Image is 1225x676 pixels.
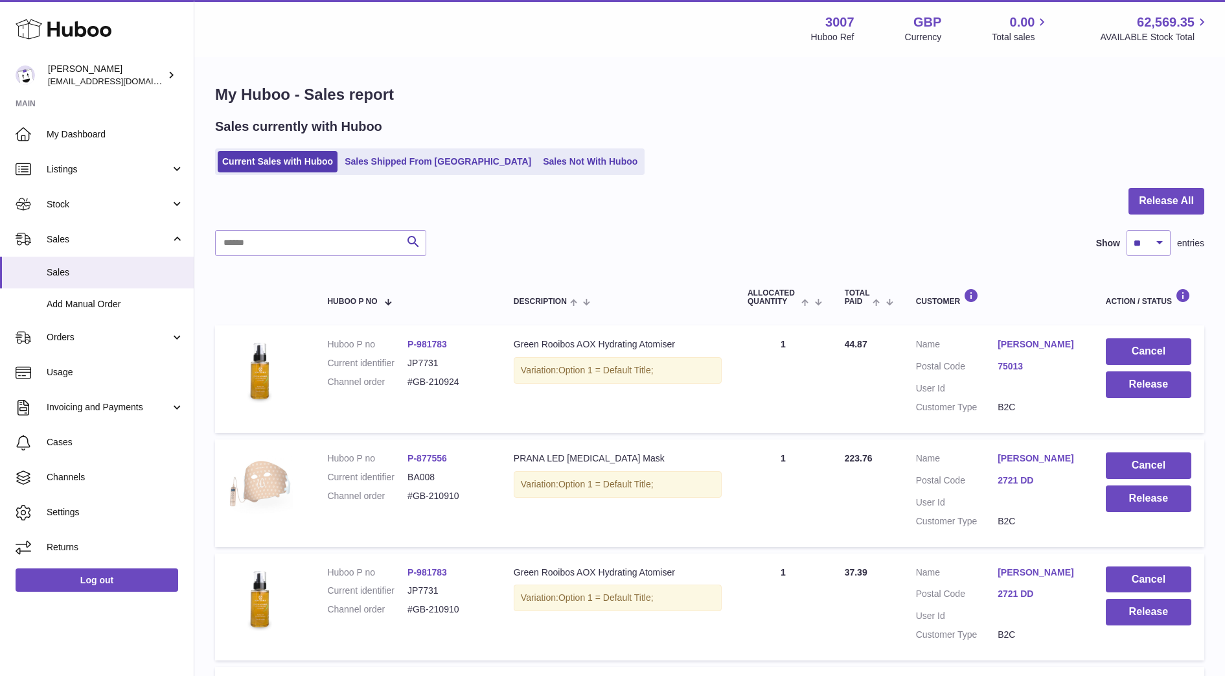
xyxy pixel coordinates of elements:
[1106,288,1191,306] div: Action / Status
[1137,14,1195,31] span: 62,569.35
[845,289,870,306] span: Total paid
[47,366,184,379] span: Usage
[215,118,382,135] h2: Sales currently with Huboo
[558,592,654,603] span: Option 1 = Default Title;
[992,31,1049,43] span: Total sales
[1010,14,1035,31] span: 0.00
[47,233,170,246] span: Sales
[47,266,184,279] span: Sales
[327,566,407,579] dt: Huboo P no
[407,471,488,484] dd: BA008
[1106,338,1191,365] button: Cancel
[407,376,488,388] dd: #GB-210924
[327,471,407,484] dt: Current identifier
[916,515,998,528] dt: Customer Type
[845,339,867,349] span: 44.87
[1106,566,1191,593] button: Cancel
[514,566,722,579] div: Green Rooibos AOX Hydrating Atomiser
[916,474,998,490] dt: Postal Code
[916,566,998,582] dt: Name
[407,453,447,463] a: P-877556
[1096,237,1120,250] label: Show
[514,297,567,306] span: Description
[998,629,1080,641] dd: B2C
[47,471,184,484] span: Channels
[47,163,170,176] span: Listings
[47,331,170,344] span: Orders
[47,541,184,554] span: Returns
[558,365,654,375] span: Option 1 = Default Title;
[916,288,1080,306] div: Customer
[992,14,1049,43] a: 0.00 Total sales
[916,338,998,354] dt: Name
[1177,237,1204,250] span: entries
[998,588,1080,600] a: 2721 DD
[327,490,407,502] dt: Channel order
[48,63,165,87] div: [PERSON_NAME]
[998,515,1080,528] dd: B2C
[735,554,832,661] td: 1
[327,297,377,306] span: Huboo P no
[825,14,854,31] strong: 3007
[1100,14,1209,43] a: 62,569.35 AVAILABLE Stock Total
[916,360,998,376] dt: Postal Code
[327,338,407,351] dt: Huboo P no
[1106,599,1191,625] button: Release
[1128,188,1204,215] button: Release All
[340,151,536,172] a: Sales Shipped From [GEOGRAPHIC_DATA]
[228,452,293,517] img: 30071704385433.jpg
[998,338,1080,351] a: [PERSON_NAME]
[228,338,293,403] img: 30071714565671.png
[47,298,184,310] span: Add Manual Order
[916,629,998,641] dt: Customer Type
[514,338,722,351] div: Green Rooibos AOX Hydrating Atomiser
[327,603,407,616] dt: Channel order
[1100,31,1209,43] span: AVAILABLE Stock Total
[47,198,170,211] span: Stock
[845,567,867,577] span: 37.39
[47,436,184,449] span: Cases
[845,453,873,463] span: 223.76
[218,151,338,172] a: Current Sales with Huboo
[327,585,407,597] dt: Current identifier
[905,31,942,43] div: Currency
[748,289,798,306] span: ALLOCATED Quantity
[407,490,488,502] dd: #GB-210910
[514,357,722,384] div: Variation:
[998,474,1080,487] a: 2721 DD
[916,496,998,509] dt: User Id
[47,128,184,141] span: My Dashboard
[514,452,722,465] div: PRANA LED [MEDICAL_DATA] Mask
[998,566,1080,579] a: [PERSON_NAME]
[998,452,1080,465] a: [PERSON_NAME]
[327,452,407,465] dt: Huboo P no
[407,357,488,369] dd: JP7731
[811,31,854,43] div: Huboo Ref
[16,568,178,592] a: Log out
[916,401,998,414] dt: Customer Type
[47,401,170,414] span: Invoicing and Payments
[407,567,447,577] a: P-981783
[916,452,998,468] dt: Name
[407,585,488,597] dd: JP7731
[1106,485,1191,512] button: Release
[916,610,998,622] dt: User Id
[407,603,488,616] dd: #GB-210910
[514,585,722,611] div: Variation:
[916,382,998,395] dt: User Id
[558,479,654,489] span: Option 1 = Default Title;
[735,439,832,547] td: 1
[916,588,998,603] dt: Postal Code
[1106,452,1191,479] button: Cancel
[215,84,1204,105] h1: My Huboo - Sales report
[228,566,293,631] img: 30071714565671.png
[47,506,184,519] span: Settings
[16,65,35,85] img: bevmay@maysama.com
[514,471,722,498] div: Variation:
[538,151,642,172] a: Sales Not With Huboo
[998,360,1080,373] a: 75013
[407,339,447,349] a: P-981783
[48,76,190,86] span: [EMAIL_ADDRESS][DOMAIN_NAME]
[327,357,407,369] dt: Current identifier
[998,401,1080,414] dd: B2C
